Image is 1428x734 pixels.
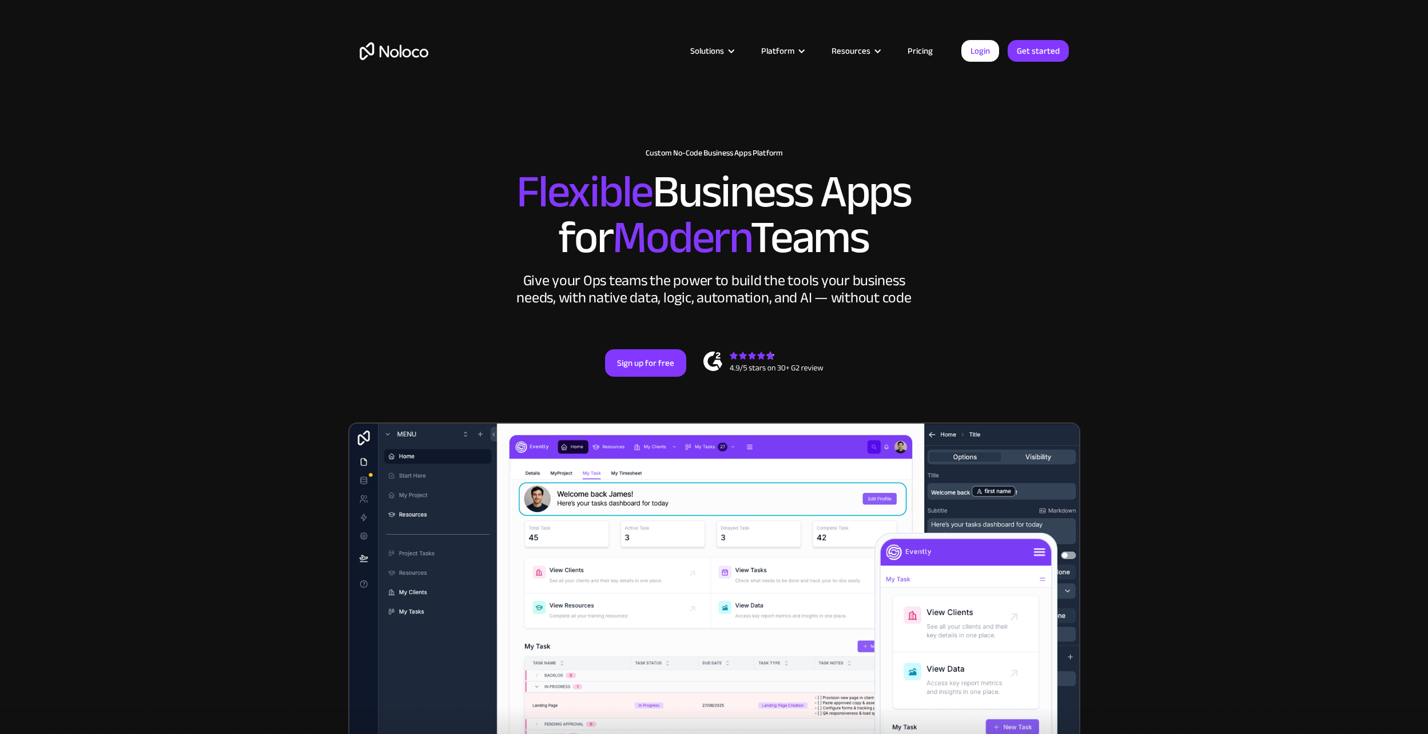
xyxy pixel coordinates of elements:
[761,43,794,58] div: Platform
[516,149,653,234] span: Flexible
[747,43,817,58] div: Platform
[360,42,428,60] a: home
[690,43,724,58] div: Solutions
[605,349,686,377] a: Sign up for free
[612,195,750,280] span: Modern
[1008,40,1069,62] a: Get started
[360,169,1069,261] h2: Business Apps for Teams
[961,40,999,62] a: Login
[893,43,947,58] a: Pricing
[360,149,1069,158] h1: Custom No-Code Business Apps Platform
[514,272,914,306] div: Give your Ops teams the power to build the tools your business needs, with native data, logic, au...
[832,43,870,58] div: Resources
[676,43,747,58] div: Solutions
[817,43,893,58] div: Resources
